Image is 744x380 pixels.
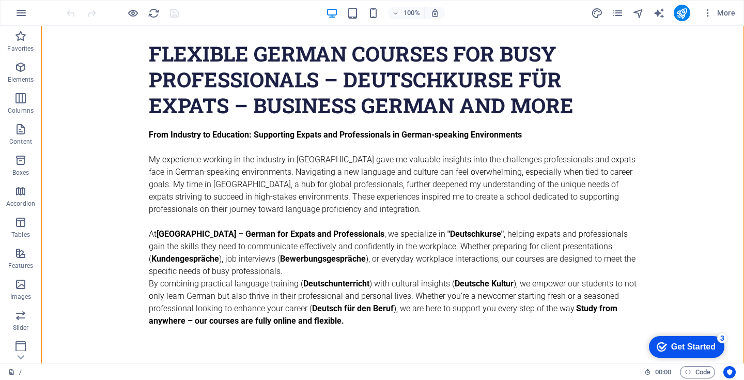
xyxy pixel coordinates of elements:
[655,366,671,378] span: 00 00
[76,2,87,12] div: 3
[8,107,34,115] p: Columns
[115,203,343,213] strong: [GEOGRAPHIC_DATA] – German for Expats and Professionals
[703,8,735,18] span: More
[12,169,29,177] p: Boxes
[404,7,420,19] h6: 100%
[612,7,624,19] button: pages
[107,202,595,252] p: At , we specialize in , helping expats and professionals gain the skills they need to communicate...
[644,366,672,378] h6: Session time
[6,200,35,208] p: Accordion
[271,278,352,287] strong: Deutsch für den Beruf
[632,7,644,19] i: Navigator
[107,104,481,114] strong: From Industry to Education: Supporting Expats and Professionals in German-speaking Environments
[8,366,22,378] a: Click to cancel selection. Double-click to open Pages
[8,5,84,27] div: Get Started 3 items remaining, 40% complete
[11,231,30,239] p: Tables
[107,128,595,190] p: My experience working in the industry in [GEOGRAPHIC_DATA] gave me valuable insights into the cha...
[127,7,139,19] button: Click here to leave preview mode and continue editing
[685,366,710,378] span: Code
[591,7,603,19] i: Design (Ctrl+Alt+Y)
[680,366,715,378] button: Code
[7,44,34,53] p: Favorites
[653,7,665,19] i: AI Writer
[676,7,688,19] i: Publish
[430,8,440,18] i: On resize automatically adjust zoom level to fit chosen device.
[147,7,160,19] button: reload
[107,252,595,301] p: By combining practical language training ( ) with cultural insights ( ), we empower our students ...
[591,7,603,19] button: design
[148,7,160,19] i: Reload page
[723,366,736,378] button: Usercentrics
[413,253,472,263] strong: Deutsche Kultur
[699,5,739,21] button: More
[13,324,29,332] p: Slider
[262,253,328,263] strong: Deutschunterricht
[110,228,178,238] strong: Kundengespräche
[8,75,34,84] p: Elements
[30,11,75,21] div: Get Started
[8,262,33,270] p: Features
[9,138,32,146] p: Content
[653,7,665,19] button: text_generator
[406,203,462,213] strong: "Deutschkurse"
[239,228,324,238] strong: Bewerbungsgespräche
[674,5,690,21] button: publish
[10,293,32,301] p: Images
[612,7,624,19] i: Pages (Ctrl+Alt+S)
[662,368,664,376] span: :
[632,7,645,19] button: navigator
[388,7,425,19] button: 100%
